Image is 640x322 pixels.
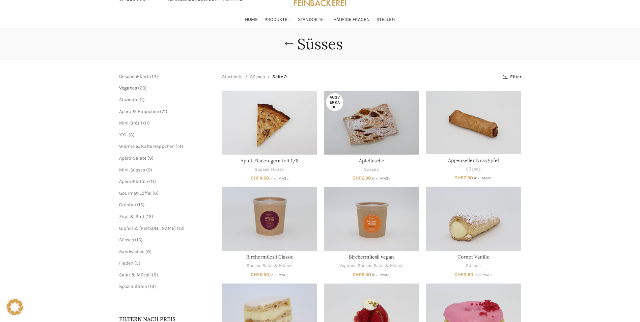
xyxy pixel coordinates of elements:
[150,284,154,289] span: 13
[222,73,243,81] a: Startseite
[119,260,133,266] a: Fladen
[373,263,404,269] a: Salat & Müesli
[364,166,379,173] a: Süsses
[265,17,287,23] span: Produkte
[454,272,473,277] bdi: 3.90
[141,97,143,103] span: 1
[119,272,151,278] a: Salat & Müesli
[353,272,371,277] bdi: 6.50
[140,85,145,91] span: 20
[137,237,141,243] span: 16
[262,263,293,269] a: Salat & Müesli
[324,91,419,154] a: Apfeltasche
[119,202,136,208] span: Crostini
[119,214,144,219] a: Zopf & Brot
[119,284,147,289] a: Spezialitäten
[324,187,419,251] a: Birchermüesli vegan
[116,13,525,26] div: Main navigation
[339,263,357,269] a: Veganes
[457,254,490,260] a: Cornet Vanille
[353,175,371,181] bdi: 2.90
[377,13,395,26] a: Stellen
[119,167,145,173] a: Mini-Süsses
[119,74,151,79] a: Geschenkkarte
[147,214,151,219] span: 13
[474,273,493,277] small: inkl. MwSt.
[130,132,133,138] span: 6
[326,93,343,111] span: Ausverkauft
[119,237,134,243] a: Süsses
[119,179,148,184] a: Apéro-Platten
[353,175,362,181] span: CHF
[349,254,394,260] a: Birchermüesli vegan
[154,272,157,278] span: 8
[251,175,269,181] bdi: 4.90
[119,85,137,91] a: Veganes
[271,166,284,173] a: Fladen
[353,272,362,277] span: CHF
[119,97,139,103] a: Standard
[178,225,183,231] span: 13
[162,109,166,114] span: 71
[222,166,317,173] div: ,
[426,187,521,251] a: Cornet Vanille
[377,17,395,23] span: Stellen
[255,166,270,173] a: Süsses
[359,158,384,164] a: Apfeltasche
[148,167,150,173] span: 9
[270,176,288,181] small: inkl. MwSt.
[372,273,390,277] small: inkl. MwSt.
[324,263,419,269] div: , ,
[241,158,299,164] a: Apfel-Fladen geraffelt 1/8
[280,37,297,51] a: Go back
[139,202,143,208] span: 15
[119,249,144,254] a: Sandwiches
[270,273,288,277] small: inkl. MwSt.
[245,13,258,26] a: Home
[149,155,152,161] span: 9
[247,263,261,269] a: Süsses
[454,175,464,181] span: CHF
[245,17,258,23] span: Home
[147,249,150,254] span: 9
[119,132,128,138] a: XXL
[151,179,154,184] span: 11
[333,17,370,23] span: Häufige Fragen
[119,155,146,161] a: Apéro-Salate
[119,190,151,196] a: Gourmet-Löffel
[177,143,182,149] span: 14
[222,263,317,269] div: ,
[251,272,269,277] bdi: 6.50
[145,120,148,126] span: 11
[119,120,142,126] a: Mini-Brötli
[119,143,174,149] a: Warme & Kalte Häppchen
[298,17,323,23] span: Standorte
[448,157,499,163] a: Appenzeller Nussgipfel
[222,73,287,81] nav: Breadcrumb
[333,13,370,26] a: Häufige Fragen
[454,175,473,181] bdi: 2.90
[119,225,176,231] a: Gipfeli & [PERSON_NAME]
[136,260,139,266] span: 3
[265,13,291,26] a: Produkte
[222,91,317,154] a: Apfel-Fladen geraffelt 1/8
[250,73,265,81] a: Süsses
[251,175,260,181] span: CHF
[154,190,157,196] span: 6
[119,109,159,114] a: Apéro & Häppchen
[246,254,293,260] a: Birchermüesli Classic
